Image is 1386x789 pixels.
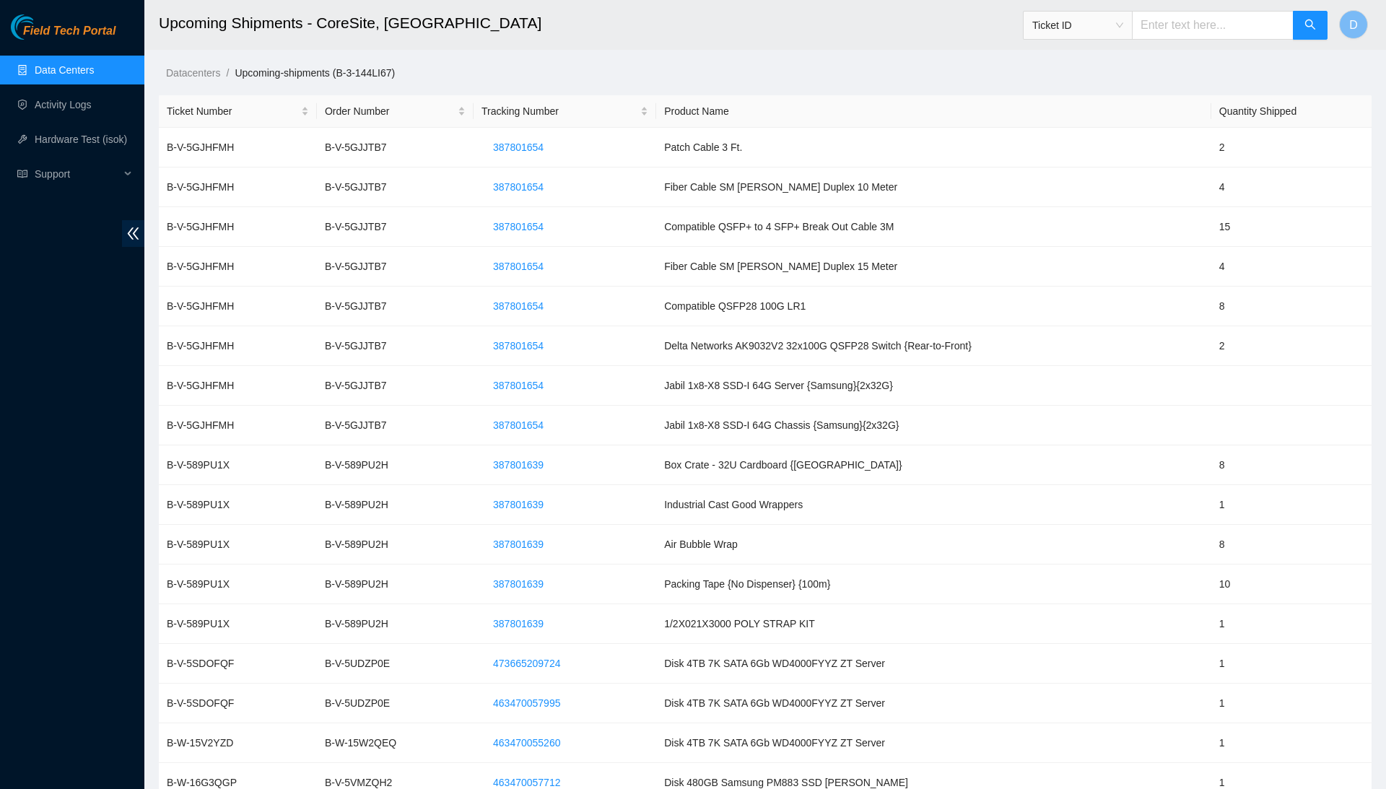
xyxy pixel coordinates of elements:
td: B-V-589PU1X [159,525,317,564]
td: B-V-589PU2H [317,604,474,644]
span: / [226,67,229,79]
td: 8 [1211,287,1372,326]
td: 1 [1211,684,1372,723]
td: B-V-589PU2H [317,445,474,485]
span: 387801654 [493,417,544,433]
button: 387801639 [481,453,555,476]
td: B-V-5GJHFMH [159,167,317,207]
td: B-V-589PU1X [159,445,317,485]
button: 387801654 [481,414,555,437]
a: Datacenters [166,67,220,79]
span: 463470057995 [493,695,560,711]
td: Disk 4TB 7K SATA 6Gb WD4000FYYZ ZT Server [656,723,1211,763]
td: B-V-589PU2H [317,525,474,564]
td: B-V-589PU1X [159,485,317,525]
td: 4 [1211,247,1372,287]
td: B-V-589PU1X [159,564,317,604]
td: Industrial Cast Good Wrappers [656,485,1211,525]
button: 387801654 [481,374,555,397]
button: search [1293,11,1328,40]
a: Activity Logs [35,99,92,110]
span: 473665209724 [493,655,560,671]
span: 387801639 [493,536,544,552]
td: Packing Tape {No Dispenser} {100m} [656,564,1211,604]
span: 387801639 [493,457,544,473]
span: Ticket ID [1032,14,1123,36]
td: B-V-589PU2H [317,564,474,604]
button: 387801654 [481,334,555,357]
button: 387801654 [481,175,555,199]
span: 387801654 [493,338,544,354]
td: Patch Cable 3 Ft. [656,128,1211,167]
td: Air Bubble Wrap [656,525,1211,564]
span: read [17,169,27,179]
td: 1 [1211,644,1372,684]
td: B-V-5GJJTB7 [317,406,474,445]
td: B-V-589PU2H [317,485,474,525]
td: B-V-5GJHFMH [159,366,317,406]
span: Field Tech Portal [23,25,115,38]
button: 387801639 [481,572,555,596]
td: B-V-5UDZP0E [317,684,474,723]
td: B-V-5GJJTB7 [317,207,474,247]
td: 8 [1211,445,1372,485]
button: 387801654 [481,136,555,159]
span: 387801639 [493,616,544,632]
td: B-V-589PU1X [159,604,317,644]
span: 387801654 [493,219,544,235]
td: Disk 4TB 7K SATA 6Gb WD4000FYYZ ZT Server [656,684,1211,723]
td: 15 [1211,207,1372,247]
span: D [1349,16,1358,34]
td: 1/2X021X3000 POLY STRAP KIT [656,604,1211,644]
td: B-V-5GJJTB7 [317,247,474,287]
td: Delta Networks AK9032V2 32x100G QSFP28 Switch {Rear-to-Front} [656,326,1211,366]
span: 387801639 [493,576,544,592]
button: D [1339,10,1368,39]
span: 387801654 [493,258,544,274]
td: 8 [1211,525,1372,564]
td: 1 [1211,485,1372,525]
td: Box Crate - 32U Cardboard {[GEOGRAPHIC_DATA]} [656,445,1211,485]
td: 1 [1211,604,1372,644]
a: Hardware Test (isok) [35,134,127,145]
span: 463470055260 [493,735,560,751]
td: Jabil 1x8-X8 SSD-I 64G Server {Samsung}{2x32G} [656,366,1211,406]
span: 387801654 [493,298,544,314]
td: 2 [1211,326,1372,366]
td: 2 [1211,128,1372,167]
td: B-V-5GJHFMH [159,247,317,287]
a: Data Centers [35,64,94,76]
img: Akamai Technologies [11,14,73,40]
span: 387801654 [493,139,544,155]
button: 463470055260 [481,731,572,754]
a: Upcoming-shipments (B-3-144LI67) [235,67,395,79]
span: double-left [122,220,144,247]
button: 387801654 [481,215,555,238]
td: B-V-5GJJTB7 [317,326,474,366]
td: 10 [1211,564,1372,604]
td: B-V-5GJJTB7 [317,366,474,406]
td: B-V-5GJJTB7 [317,167,474,207]
td: Disk 4TB 7K SATA 6Gb WD4000FYYZ ZT Server [656,644,1211,684]
td: Jabil 1x8-X8 SSD-I 64G Chassis {Samsung}{2x32G} [656,406,1211,445]
a: Akamai TechnologiesField Tech Portal [11,26,115,45]
button: 387801654 [481,295,555,318]
span: 387801654 [493,378,544,393]
button: 387801654 [481,255,555,278]
th: Quantity Shipped [1211,95,1372,128]
span: search [1304,19,1316,32]
button: 387801639 [481,493,555,516]
span: 387801639 [493,497,544,513]
td: Fiber Cable SM [PERSON_NAME] Duplex 10 Meter [656,167,1211,207]
td: Fiber Cable SM [PERSON_NAME] Duplex 15 Meter [656,247,1211,287]
button: 463470057995 [481,692,572,715]
span: Support [35,160,120,188]
td: B-W-15W2QEQ [317,723,474,763]
td: B-V-5GJJTB7 [317,287,474,326]
td: B-V-5SDOFQF [159,684,317,723]
td: 1 [1211,723,1372,763]
td: B-V-5UDZP0E [317,644,474,684]
td: B-V-5GJJTB7 [317,128,474,167]
td: Compatible QSFP+ to 4 SFP+ Break Out Cable 3M [656,207,1211,247]
td: Compatible QSFP28 100G LR1 [656,287,1211,326]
